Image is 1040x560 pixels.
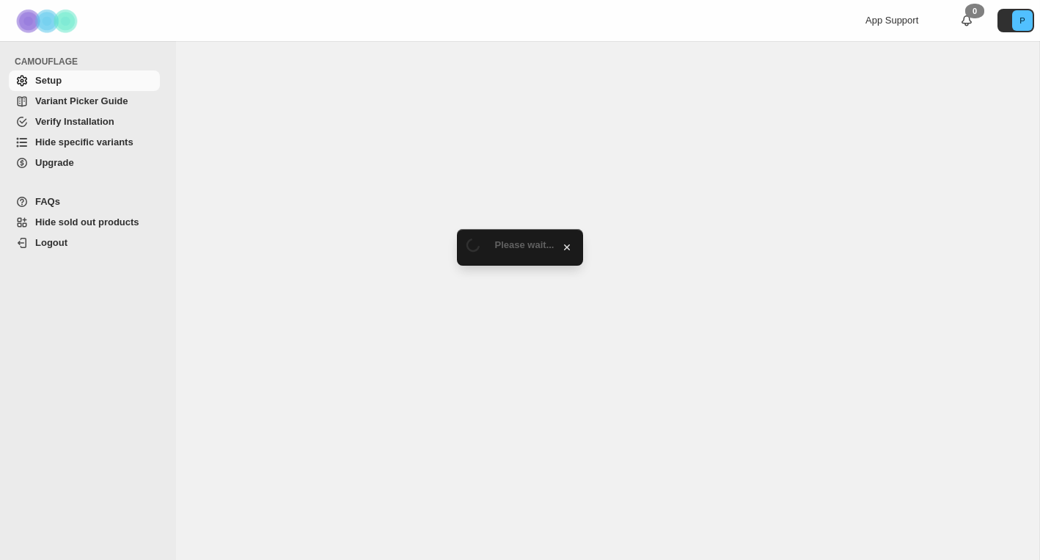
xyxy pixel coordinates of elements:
img: Camouflage [12,1,85,41]
text: P [1019,16,1025,25]
a: Logout [9,233,160,253]
span: Hide specific variants [35,137,133,148]
span: Verify Installation [35,116,114,127]
a: Hide sold out products [9,212,160,233]
div: 0 [965,4,984,18]
span: Logout [35,237,67,248]
a: Hide specific variants [9,132,160,153]
span: Avatar with initials P [1012,10,1033,31]
button: Avatar with initials P [997,9,1034,32]
a: Upgrade [9,153,160,173]
a: Setup [9,70,160,91]
a: Verify Installation [9,112,160,132]
span: Upgrade [35,157,74,168]
span: Hide sold out products [35,217,139,228]
a: FAQs [9,192,160,212]
span: FAQs [35,196,60,207]
span: CAMOUFLAGE [15,56,166,68]
span: App Support [865,15,918,26]
span: Setup [35,75,62,86]
span: Please wait... [495,239,554,250]
a: Variant Picker Guide [9,91,160,112]
a: 0 [959,13,974,28]
span: Variant Picker Guide [35,95,128,106]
